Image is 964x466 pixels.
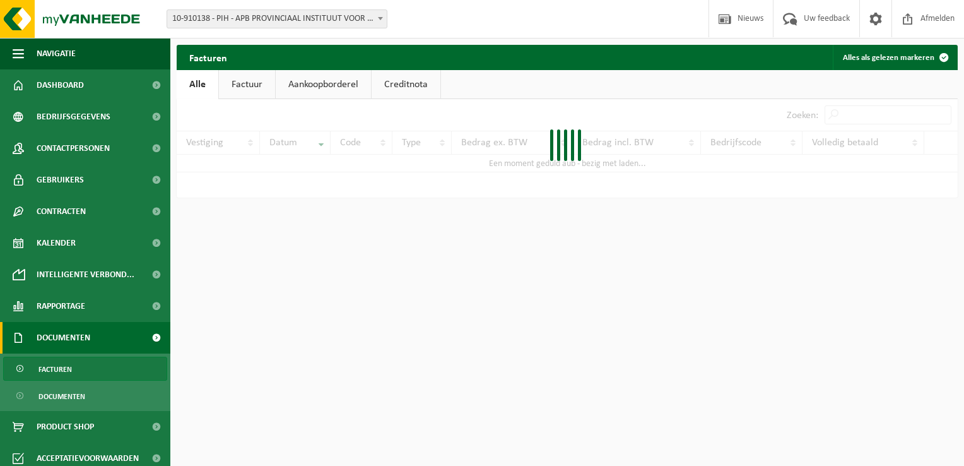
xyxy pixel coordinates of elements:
span: Facturen [38,357,72,381]
a: Documenten [3,384,167,408]
span: Rapportage [37,290,85,322]
span: Contracten [37,196,86,227]
span: Intelligente verbond... [37,259,134,290]
a: Creditnota [372,70,440,99]
a: Aankoopborderel [276,70,371,99]
button: Alles als gelezen markeren [833,45,956,70]
h2: Facturen [177,45,240,69]
span: Dashboard [37,69,84,101]
a: Alle [177,70,218,99]
span: Gebruikers [37,164,84,196]
span: Documenten [38,385,85,409]
span: Bedrijfsgegevens [37,101,110,133]
span: 10-910138 - PIH - APB PROVINCIAAL INSTITUUT VOOR HYGIENE - ANTWERPEN [167,9,387,28]
span: 10-910138 - PIH - APB PROVINCIAAL INSTITUUT VOOR HYGIENE - ANTWERPEN [167,10,387,28]
span: Documenten [37,322,90,354]
span: Navigatie [37,38,76,69]
span: Contactpersonen [37,133,110,164]
span: Kalender [37,227,76,259]
a: Factuur [219,70,275,99]
span: Product Shop [37,411,94,443]
a: Facturen [3,357,167,381]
